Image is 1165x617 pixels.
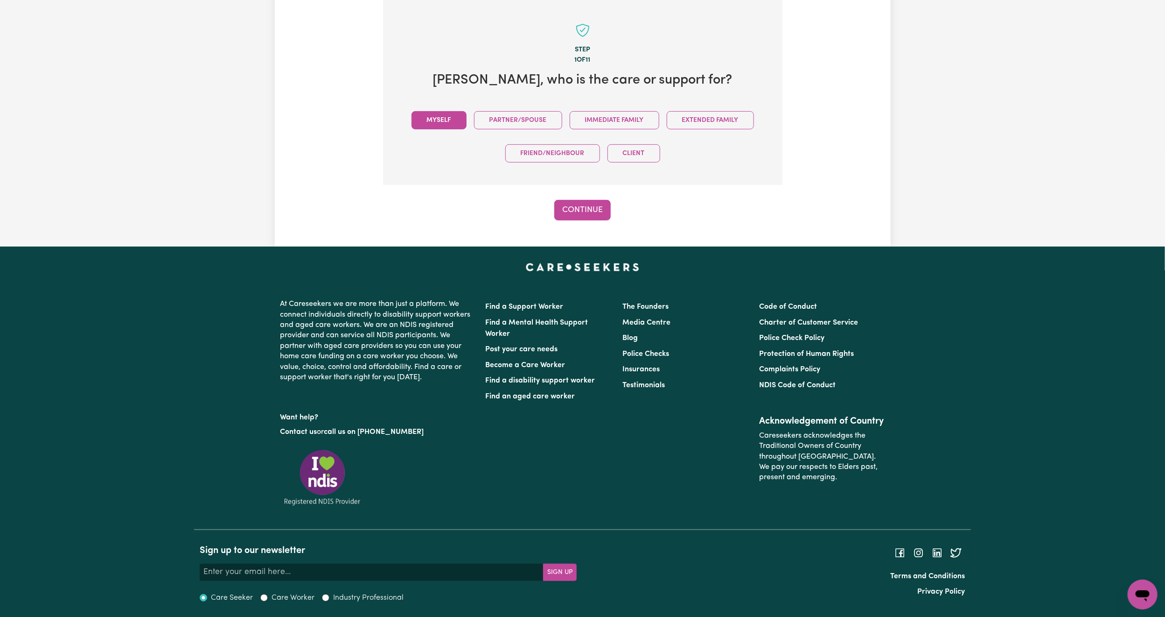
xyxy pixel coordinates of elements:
a: Find an aged care worker [486,393,575,400]
a: Complaints Policy [759,366,820,373]
a: Privacy Policy [918,588,965,596]
a: Find a disability support worker [486,377,595,384]
label: Industry Professional [333,592,404,603]
label: Care Worker [272,592,314,603]
button: Myself [412,111,467,129]
h2: [PERSON_NAME] , who is the care or support for? [398,72,767,89]
p: or [280,423,474,441]
a: Careseekers home page [526,263,639,271]
a: Police Checks [622,350,669,358]
button: Extended Family [667,111,754,129]
a: Protection of Human Rights [759,350,854,358]
a: Become a Care Worker [486,362,565,369]
a: Blog [622,334,638,342]
a: NDIS Code of Conduct [759,382,836,389]
a: Follow Careseekers on Twitter [950,549,962,557]
a: Police Check Policy [759,334,824,342]
p: Careseekers acknowledges the Traditional Owners of Country throughout [GEOGRAPHIC_DATA]. We pay o... [759,427,885,487]
label: Care Seeker [211,592,253,603]
button: Client [607,144,660,163]
button: Friend/Neighbour [505,144,600,163]
button: Continue [554,200,611,220]
div: Step [398,45,767,55]
button: Subscribe [543,564,577,581]
a: Terms and Conditions [891,573,965,580]
a: Testimonials [622,382,665,389]
a: Post your care needs [486,346,558,353]
button: Partner/Spouse [474,111,562,129]
iframe: Button to launch messaging window, conversation in progress [1128,580,1158,610]
a: Find a Mental Health Support Worker [486,319,588,338]
a: Find a Support Worker [486,303,564,311]
img: Registered NDIS provider [280,448,364,507]
a: Follow Careseekers on Facebook [894,549,906,557]
a: The Founders [622,303,669,311]
a: Contact us [280,428,317,436]
button: Immediate Family [570,111,659,129]
p: Want help? [280,409,474,423]
h2: Acknowledgement of Country [759,416,885,427]
a: call us on [PHONE_NUMBER] [324,428,424,436]
a: Media Centre [622,319,670,326]
a: Follow Careseekers on LinkedIn [932,549,943,557]
a: Code of Conduct [759,303,817,311]
input: Enter your email here... [200,564,544,581]
a: Insurances [622,366,660,373]
a: Charter of Customer Service [759,319,858,326]
a: Follow Careseekers on Instagram [913,549,924,557]
p: At Careseekers we are more than just a platform. We connect individuals directly to disability su... [280,295,474,386]
h2: Sign up to our newsletter [200,545,577,556]
div: 1 of 11 [398,55,767,65]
